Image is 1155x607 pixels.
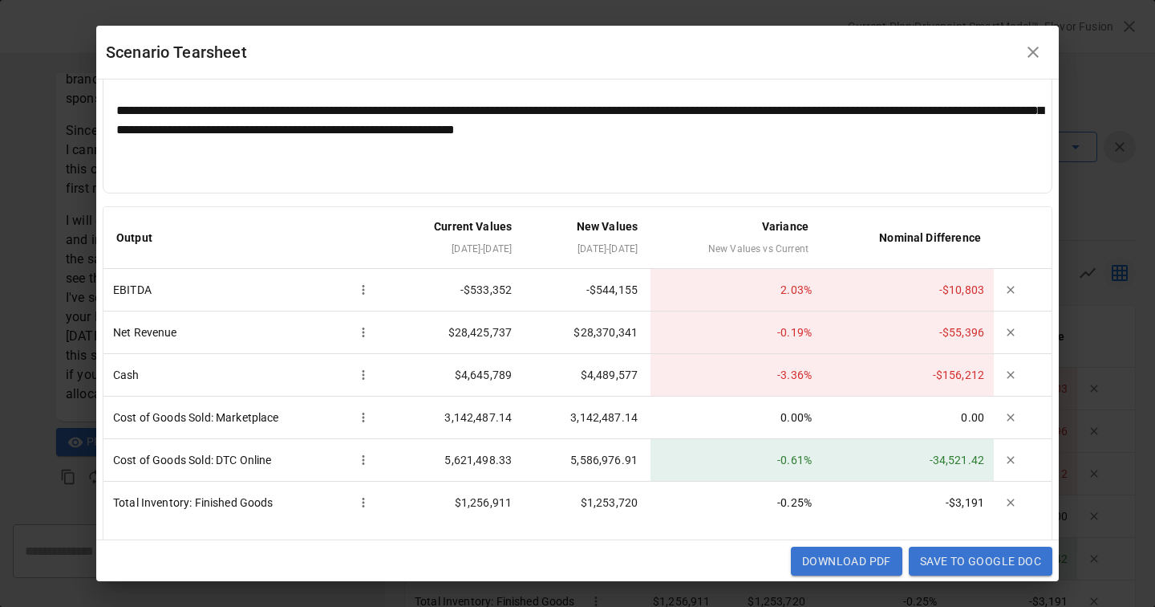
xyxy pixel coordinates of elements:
div: Cash [113,364,375,386]
th: Variance [650,207,821,269]
td: $4,645,789 [384,354,525,397]
div: Cost of Goods Sold: DTC Online [113,449,375,471]
span: + [113,530,123,561]
td: -0.61 % [650,439,821,482]
td: -$533,352 [384,269,525,312]
button: Save to Google Doc [909,547,1052,576]
div: Scenario Tearsheet [106,39,1017,65]
button: Download PDF [791,547,902,576]
div: EBITDA [113,279,375,301]
td: -0.25 % [650,482,821,523]
div: New Values vs Current [663,239,808,259]
td: 3,142,487.14 [384,397,525,439]
td: -$544,155 [525,269,650,312]
td: -$3,191 [821,482,994,523]
td: $28,425,737 [384,312,525,354]
div: [DATE] - [DATE] [397,239,512,259]
td: -0.19 % [650,312,821,354]
td: 2.03 % [650,269,821,312]
td: $28,370,341 [525,312,650,354]
td: 5,621,498.33 [384,439,525,482]
td: 0.00 [821,397,994,439]
td: -$156,212 [821,354,994,397]
th: Current Values [384,207,525,269]
div: [DATE] - [DATE] [537,239,638,259]
div: Net Revenue [113,321,375,344]
td: $1,256,911 [384,482,525,523]
td: 3,142,487.14 [525,397,650,439]
td: -$10,803 [821,269,994,312]
td: $1,253,720 [525,482,650,523]
button: +ADD OUTPUT [103,523,209,568]
th: Nominal Difference [821,207,994,269]
td: $4,489,577 [525,354,650,397]
div: Total Inventory: Finished Goods [113,491,375,514]
div: Cost of Goods Sold: Marketplace [113,406,375,429]
td: 0.00 % [650,397,821,439]
td: 5,586,976.91 [525,439,650,482]
th: New Values [525,207,650,269]
td: -$55,396 [821,312,994,354]
th: Output [103,207,384,269]
td: -34,521.42 [821,439,994,482]
td: -3.36 % [650,354,821,397]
